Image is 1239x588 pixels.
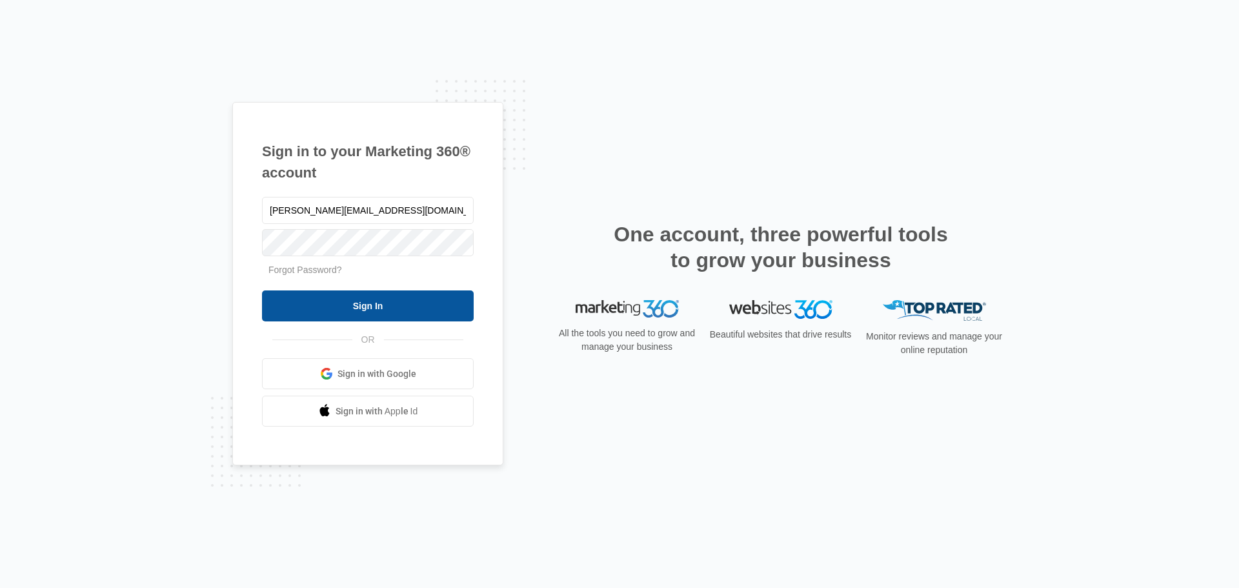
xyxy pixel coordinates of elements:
a: Sign in with Google [262,358,474,389]
span: OR [352,333,384,347]
p: All the tools you need to grow and manage your business [555,327,700,354]
input: Sign In [262,290,474,321]
span: Sign in with Google [337,367,416,381]
h2: One account, three powerful tools to grow your business [610,221,952,273]
p: Monitor reviews and manage your online reputation [862,330,1007,358]
img: Marketing 360 [576,300,679,318]
input: Email [262,197,474,224]
span: Sign in with Apple Id [336,405,418,418]
p: Beautiful websites that drive results [709,329,853,342]
a: Forgot Password? [268,265,342,275]
img: Top Rated Local [883,300,986,321]
a: Sign in with Apple Id [262,396,474,427]
img: Websites 360 [729,300,832,319]
h1: Sign in to your Marketing 360® account [262,141,474,183]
